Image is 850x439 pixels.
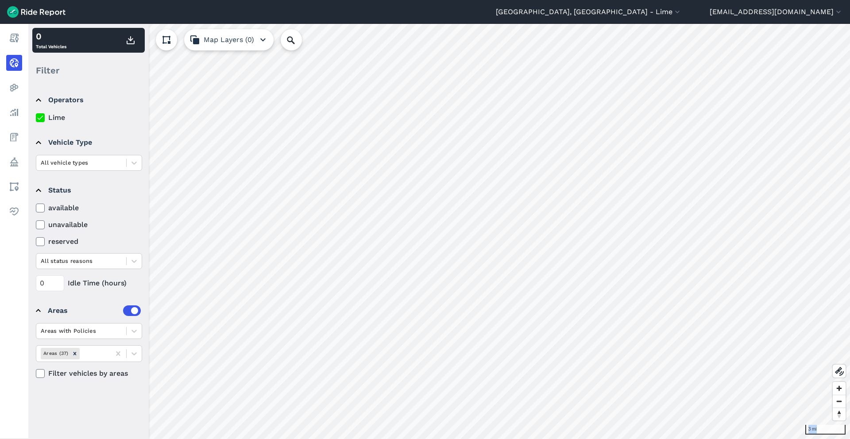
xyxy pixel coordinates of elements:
[184,29,274,50] button: Map Layers (0)
[36,275,142,291] div: Idle Time (hours)
[710,7,843,17] button: [EMAIL_ADDRESS][DOMAIN_NAME]
[36,88,141,112] summary: Operators
[6,80,22,96] a: Heatmaps
[48,305,141,316] div: Areas
[28,24,850,439] canvas: Map
[6,154,22,170] a: Policy
[36,219,142,230] label: unavailable
[36,368,142,379] label: Filter vehicles by areas
[70,348,80,359] div: Remove Areas (37)
[36,130,141,155] summary: Vehicle Type
[36,236,142,247] label: reserved
[833,382,846,395] button: Zoom in
[32,57,145,84] div: Filter
[6,55,22,71] a: Realtime
[6,30,22,46] a: Report
[281,29,316,50] input: Search Location or Vehicles
[36,30,66,51] div: Total Vehicles
[36,30,66,43] div: 0
[805,425,846,435] div: 3 mi
[36,112,142,123] label: Lime
[496,7,682,17] button: [GEOGRAPHIC_DATA], [GEOGRAPHIC_DATA] - Lime
[6,204,22,219] a: Health
[6,104,22,120] a: Analyze
[36,203,142,213] label: available
[41,348,70,359] div: Areas (37)
[6,129,22,145] a: Fees
[6,179,22,195] a: Areas
[36,178,141,203] summary: Status
[7,6,66,18] img: Ride Report
[833,408,846,420] button: Reset bearing to north
[833,395,846,408] button: Zoom out
[36,298,141,323] summary: Areas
